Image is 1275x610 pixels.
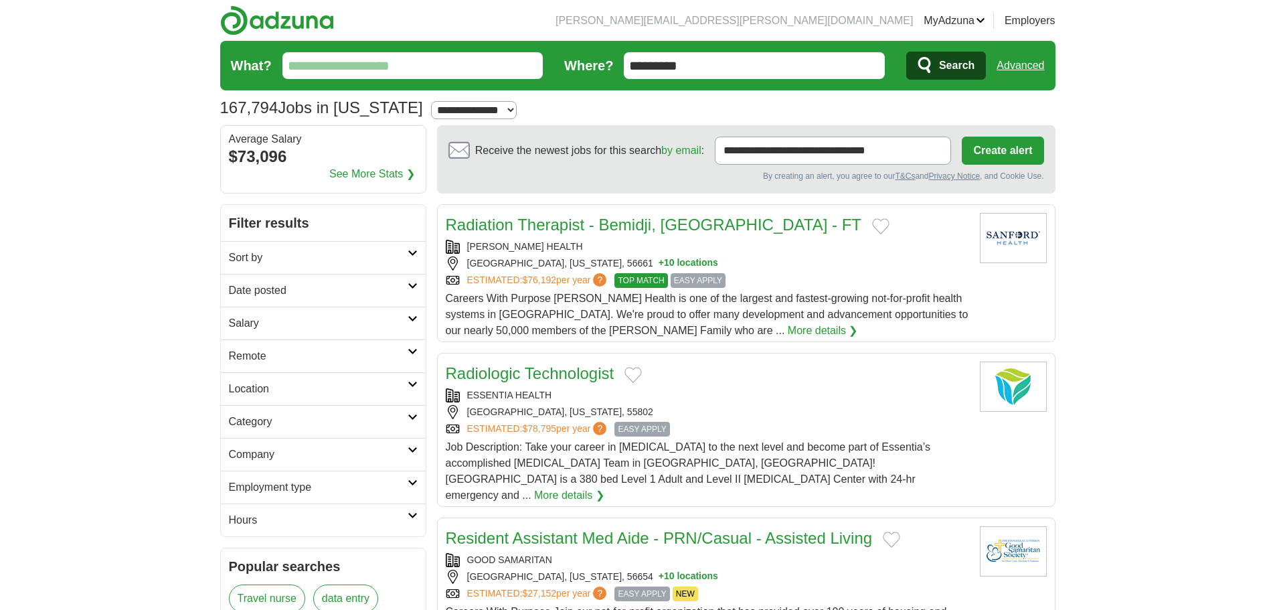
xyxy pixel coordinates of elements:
[467,390,552,400] a: ESSENTIA HEALTH
[446,364,614,382] a: Radiologic Technologist
[962,137,1043,165] button: Create alert
[939,52,974,79] span: Search
[229,348,408,364] h2: Remote
[593,587,606,600] span: ?
[522,588,556,599] span: $27,152
[221,241,426,274] a: Sort by
[924,13,985,29] a: MyAdzuna
[446,293,968,336] span: Careers With Purpose [PERSON_NAME] Health is one of the largest and fastest-growing not-for-profi...
[1005,13,1055,29] a: Employers
[221,405,426,438] a: Category
[659,256,664,271] span: +
[593,273,606,287] span: ?
[659,570,664,584] span: +
[448,170,1044,182] div: By creating an alert, you agree to our and , and Cookie Use.
[229,134,418,145] div: Average Salary
[229,556,418,577] h2: Popular searches
[980,362,1047,412] img: Essentia Health logo
[564,56,613,76] label: Where?
[997,52,1044,79] a: Advanced
[467,587,610,601] a: ESTIMATED:$27,152per year?
[522,275,556,285] span: $76,192
[446,529,873,547] a: Resident Assistant Med Aide - PRN/Casual - Assisted Living
[614,587,669,601] span: EASY APPLY
[624,367,642,383] button: Add to favorite jobs
[221,372,426,405] a: Location
[221,339,426,372] a: Remote
[906,52,986,80] button: Search
[475,143,704,159] span: Receive the newest jobs for this search :
[883,532,900,548] button: Add to favorite jobs
[229,414,408,430] h2: Category
[221,504,426,536] a: Hours
[534,487,604,504] a: More details ❯
[220,98,423,117] h1: Jobs in [US_STATE]
[446,256,969,271] div: [GEOGRAPHIC_DATA], [US_STATE], 56661
[220,96,278,120] span: 167,794
[229,447,408,463] h2: Company
[221,471,426,504] a: Employment type
[556,13,913,29] li: [PERSON_NAME][EMAIL_ADDRESS][PERSON_NAME][DOMAIN_NAME]
[467,422,610,437] a: ESTIMATED:$78,795per year?
[229,479,408,495] h2: Employment type
[229,512,408,528] h2: Hours
[229,315,408,331] h2: Salary
[231,56,272,76] label: What?
[980,526,1047,577] img: Good Samaritan Society logo
[895,171,915,181] a: T&Cs
[229,145,418,169] div: $73,096
[220,5,334,35] img: Adzuna logo
[980,213,1047,263] img: Sanford Health logo
[229,381,408,397] h2: Location
[614,273,667,288] span: TOP MATCH
[329,166,415,182] a: See More Stats ❯
[221,274,426,307] a: Date posted
[446,570,969,584] div: [GEOGRAPHIC_DATA], [US_STATE], 56654
[659,570,718,584] button: +10 locations
[673,587,698,601] span: NEW
[467,273,610,288] a: ESTIMATED:$76,192per year?
[446,405,969,419] div: [GEOGRAPHIC_DATA], [US_STATE], 55802
[659,256,718,271] button: +10 locations
[221,205,426,241] h2: Filter results
[671,273,726,288] span: EASY APPLY
[446,216,862,234] a: Radiation Therapist - Bemidji, [GEOGRAPHIC_DATA] - FT
[467,554,552,565] a: GOOD SAMARITAN
[872,218,889,234] button: Add to favorite jobs
[467,241,583,252] a: [PERSON_NAME] HEALTH
[593,422,606,435] span: ?
[522,423,556,434] span: $78,795
[661,145,701,156] a: by email
[229,250,408,266] h2: Sort by
[788,323,858,339] a: More details ❯
[614,422,669,437] span: EASY APPLY
[229,283,408,299] h2: Date posted
[221,307,426,339] a: Salary
[446,441,931,501] span: Job Description: Take your career in [MEDICAL_DATA] to the next level and become part of Essentia...
[928,171,980,181] a: Privacy Notice
[221,438,426,471] a: Company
